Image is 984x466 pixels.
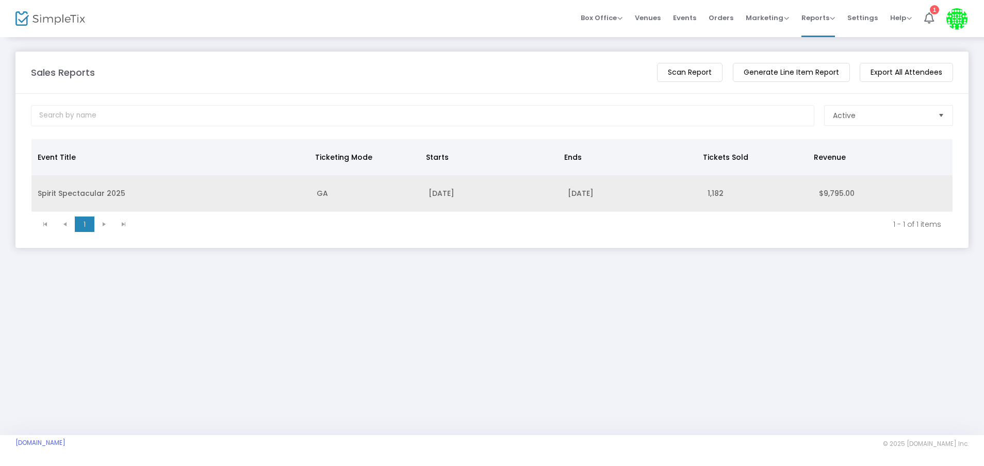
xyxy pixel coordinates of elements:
[709,5,733,31] span: Orders
[562,175,701,212] td: [DATE]
[15,439,65,447] a: [DOMAIN_NAME]
[635,5,661,31] span: Venues
[31,105,814,126] input: Search by name
[309,139,420,175] th: Ticketing Mode
[697,139,808,175] th: Tickets Sold
[934,106,948,125] button: Select
[814,152,846,162] span: Revenue
[31,175,310,212] td: Spirit Spectacular 2025
[75,217,94,232] span: Page 1
[310,175,422,212] td: GA
[801,13,835,23] span: Reports
[847,5,878,31] span: Settings
[890,13,912,23] span: Help
[833,110,856,121] span: Active
[860,63,953,82] m-button: Export All Attendees
[701,175,813,212] td: 1,182
[581,13,622,23] span: Box Office
[31,65,95,79] m-panel-title: Sales Reports
[746,13,789,23] span: Marketing
[558,139,697,175] th: Ends
[673,5,696,31] span: Events
[930,5,939,14] div: 1
[657,63,723,82] m-button: Scan Report
[31,139,953,212] div: Data table
[422,175,562,212] td: [DATE]
[141,219,941,229] kendo-pager-info: 1 - 1 of 1 items
[733,63,850,82] m-button: Generate Line Item Report
[420,139,559,175] th: Starts
[883,440,969,448] span: © 2025 [DOMAIN_NAME] Inc.
[31,139,309,175] th: Event Title
[813,175,953,212] td: $9,795.00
